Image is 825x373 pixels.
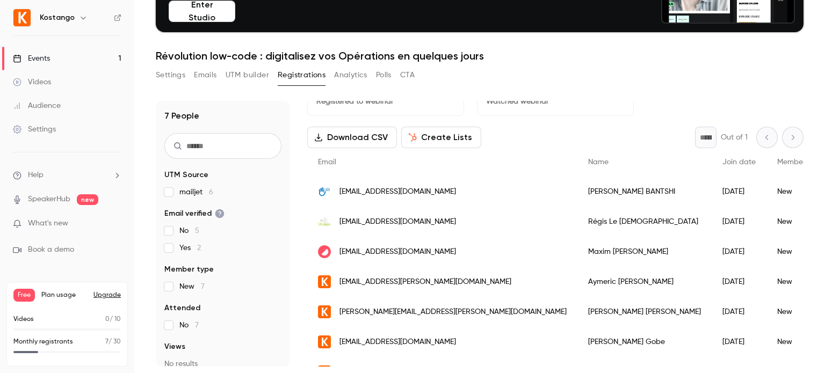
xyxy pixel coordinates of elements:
[334,67,367,84] button: Analytics
[28,218,68,229] span: What's new
[179,320,199,331] span: No
[13,77,51,87] div: Videos
[577,297,712,327] div: [PERSON_NAME] [PERSON_NAME]
[13,337,73,347] p: Monthly registrants
[777,158,823,166] span: Member type
[339,216,456,228] span: [EMAIL_ADDRESS][DOMAIN_NAME]
[197,244,201,252] span: 2
[712,327,766,357] div: [DATE]
[339,276,511,288] span: [EMAIL_ADDRESS][PERSON_NAME][DOMAIN_NAME]
[209,188,213,196] span: 6
[164,341,185,352] span: Views
[179,281,205,292] span: New
[77,194,98,205] span: new
[577,237,712,267] div: Maxim [PERSON_NAME]
[164,359,281,369] p: No results
[179,243,201,253] span: Yes
[13,170,121,181] li: help-dropdown-opener
[28,170,44,181] span: Help
[339,337,456,348] span: [EMAIL_ADDRESS][DOMAIN_NAME]
[179,187,213,198] span: mailjet
[577,207,712,237] div: Régis Le [DEMOGRAPHIC_DATA]
[712,267,766,297] div: [DATE]
[318,215,331,228] img: urcoopa.fr
[318,158,336,166] span: Email
[169,1,235,22] button: Enter Studio
[318,305,331,318] img: kostango.com
[577,327,712,357] div: [PERSON_NAME] Gobe
[164,208,225,219] span: Email verified
[318,275,331,288] img: kostango.com
[13,315,34,324] p: Videos
[201,283,205,290] span: 7
[577,267,712,297] div: Aymeric [PERSON_NAME]
[588,158,609,166] span: Name
[40,12,75,23] h6: Kostango
[400,67,415,84] button: CTA
[156,67,185,84] button: Settings
[164,170,208,180] span: UTM Source
[339,306,567,318] span: [PERSON_NAME][EMAIL_ADDRESS][PERSON_NAME][DOMAIN_NAME]
[721,132,748,143] p: Out of 1
[195,321,199,329] span: 7
[179,225,199,236] span: No
[226,67,269,84] button: UTM builder
[318,335,331,348] img: kostango.com
[93,291,121,299] button: Upgrade
[376,67,392,84] button: Polls
[194,67,216,84] button: Emails
[164,303,200,313] span: Attended
[105,316,110,323] span: 0
[339,186,456,198] span: [EMAIL_ADDRESS][DOMAIN_NAME]
[28,194,70,205] a: SpeakerHub
[577,177,712,207] div: [PERSON_NAME] BANTSHI
[164,109,199,122] h1: 7 People
[401,127,481,148] button: Create Lists
[712,237,766,267] div: [DATE]
[712,177,766,207] div: [DATE]
[41,291,87,299] span: Plan usage
[105,315,121,324] p: / 10
[164,264,214,275] span: Member type
[712,207,766,237] div: [DATE]
[195,227,199,235] span: 5
[156,49,804,62] h1: Révolution low-code : digitalisez vos Opérations en quelques jours
[13,100,61,111] div: Audience
[13,9,31,26] img: Kostango
[486,96,625,107] p: Watched webinar
[712,297,766,327] div: [DATE]
[339,246,456,258] span: [EMAIL_ADDRESS][DOMAIN_NAME]
[13,124,56,135] div: Settings
[307,127,397,148] button: Download CSV
[13,53,50,64] div: Events
[318,185,331,198] img: hi.org
[105,339,108,345] span: 7
[13,289,35,302] span: Free
[722,158,756,166] span: Join date
[28,244,74,255] span: Book a demo
[318,245,331,258] img: getcontrast.io
[316,96,455,107] p: Registered to webinar
[105,337,121,347] p: / 30
[278,67,325,84] button: Registrations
